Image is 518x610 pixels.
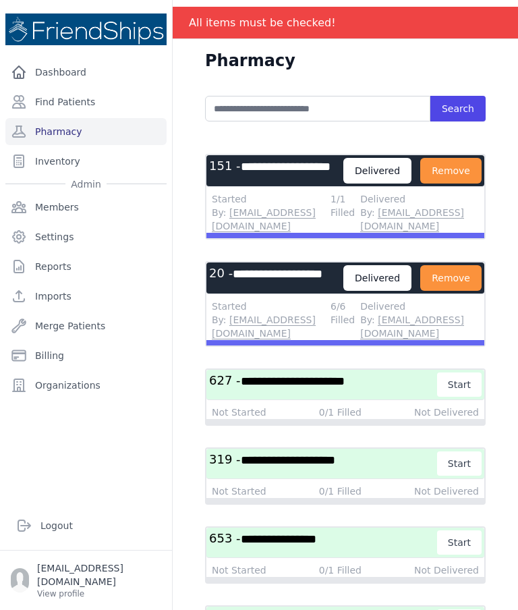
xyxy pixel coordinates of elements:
[212,300,325,340] div: Started By:
[5,253,167,280] a: Reports
[11,512,161,539] a: Logout
[430,96,486,121] button: Search
[11,561,161,599] a: [EMAIL_ADDRESS][DOMAIN_NAME] View profile
[209,158,343,184] h3: 151 -
[5,283,167,310] a: Imports
[65,177,107,191] span: Admin
[360,300,479,340] div: Delivered By:
[5,59,167,86] a: Dashboard
[414,406,479,419] div: Not Delivered
[209,451,438,476] h3: 319 -
[5,372,167,399] a: Organizations
[5,194,167,221] a: Members
[420,158,482,184] button: Remove
[212,192,325,233] div: Started By:
[5,312,167,339] a: Merge Patients
[5,88,167,115] a: Find Patients
[343,265,411,291] div: Delivered
[360,192,479,233] div: Delivered By:
[5,13,167,45] img: Medical Missions EMR
[205,50,295,72] h1: Pharmacy
[5,223,167,250] a: Settings
[209,265,343,291] h3: 20 -
[330,192,355,233] div: 1/1 Filled
[212,563,266,577] div: Not Started
[414,484,479,498] div: Not Delivered
[212,484,266,498] div: Not Started
[420,265,482,291] button: Remove
[173,7,518,39] div: Notification
[437,372,482,397] button: Start
[5,148,167,175] a: Inventory
[343,158,411,184] div: Delivered
[414,563,479,577] div: Not Delivered
[330,300,355,340] div: 6/6 Filled
[319,563,362,577] div: 0/1 Filled
[212,406,266,419] div: Not Started
[37,588,161,599] p: View profile
[319,484,362,498] div: 0/1 Filled
[5,342,167,369] a: Billing
[37,561,161,588] p: [EMAIL_ADDRESS][DOMAIN_NAME]
[209,372,438,397] h3: 627 -
[437,530,482,555] button: Start
[209,530,438,555] h3: 653 -
[189,7,336,38] div: All items must be checked!
[437,451,482,476] button: Start
[5,118,167,145] a: Pharmacy
[319,406,362,419] div: 0/1 Filled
